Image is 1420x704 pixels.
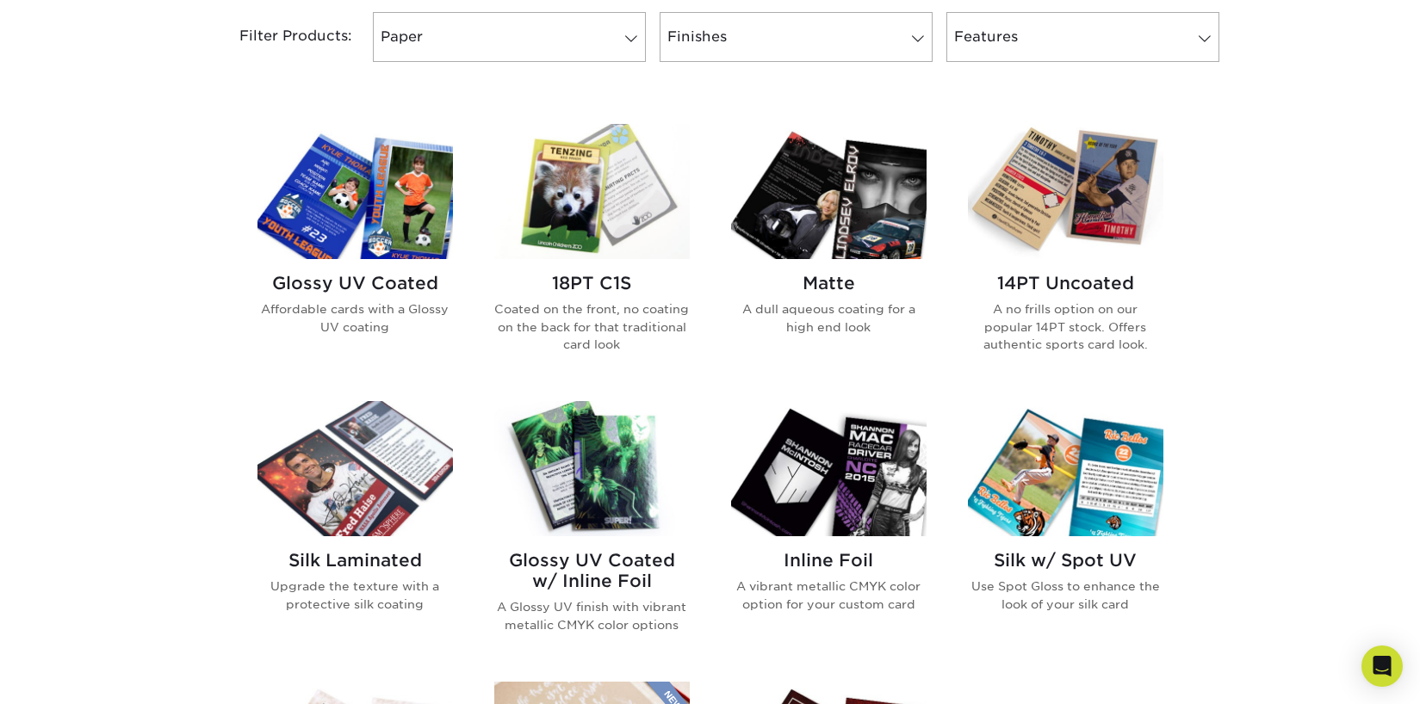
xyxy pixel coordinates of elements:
[257,124,453,380] a: Glossy UV Coated Trading Cards Glossy UV Coated Affordable cards with a Glossy UV coating
[968,577,1163,613] p: Use Spot Gloss to enhance the look of your silk card
[731,273,927,293] h2: Matte
[494,124,690,380] a: 18PT C1S Trading Cards 18PT C1S Coated on the front, no coating on the back for that traditional ...
[968,300,1163,353] p: A no frills option on our popular 14PT stock. Offers authentic sports card look.
[257,401,453,536] img: Silk Laminated Trading Cards
[968,401,1163,536] img: Silk w/ Spot UV Trading Cards
[968,124,1163,380] a: 14PT Uncoated Trading Cards 14PT Uncoated A no frills option on our popular 14PT stock. Offers au...
[1361,645,1403,687] div: Open Intercom Messenger
[731,300,927,336] p: A dull aqueous coating for a high end look
[257,273,453,293] h2: Glossy UV Coated
[968,273,1163,293] h2: 14PT Uncoated
[494,124,690,259] img: 18PT C1S Trading Cards
[731,401,927,536] img: Inline Foil Trading Cards
[257,124,453,259] img: Glossy UV Coated Trading Cards
[257,401,453,661] a: Silk Laminated Trading Cards Silk Laminated Upgrade the texture with a protective silk coating
[968,401,1163,661] a: Silk w/ Spot UV Trading Cards Silk w/ Spot UV Use Spot Gloss to enhance the look of your silk card
[194,12,366,62] div: Filter Products:
[494,598,690,633] p: A Glossy UV finish with vibrant metallic CMYK color options
[731,577,927,613] p: A vibrant metallic CMYK color option for your custom card
[731,550,927,571] h2: Inline Foil
[968,550,1163,571] h2: Silk w/ Spot UV
[660,12,933,62] a: Finishes
[731,401,927,661] a: Inline Foil Trading Cards Inline Foil A vibrant metallic CMYK color option for your custom card
[494,401,690,661] a: Glossy UV Coated w/ Inline Foil Trading Cards Glossy UV Coated w/ Inline Foil A Glossy UV finish ...
[946,12,1219,62] a: Features
[4,652,146,698] iframe: Google Customer Reviews
[494,401,690,536] img: Glossy UV Coated w/ Inline Foil Trading Cards
[968,124,1163,259] img: 14PT Uncoated Trading Cards
[494,550,690,591] h2: Glossy UV Coated w/ Inline Foil
[373,12,646,62] a: Paper
[257,550,453,571] h2: Silk Laminated
[494,300,690,353] p: Coated on the front, no coating on the back for that traditional card look
[257,300,453,336] p: Affordable cards with a Glossy UV coating
[731,124,927,380] a: Matte Trading Cards Matte A dull aqueous coating for a high end look
[257,577,453,613] p: Upgrade the texture with a protective silk coating
[494,273,690,293] h2: 18PT C1S
[731,124,927,259] img: Matte Trading Cards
